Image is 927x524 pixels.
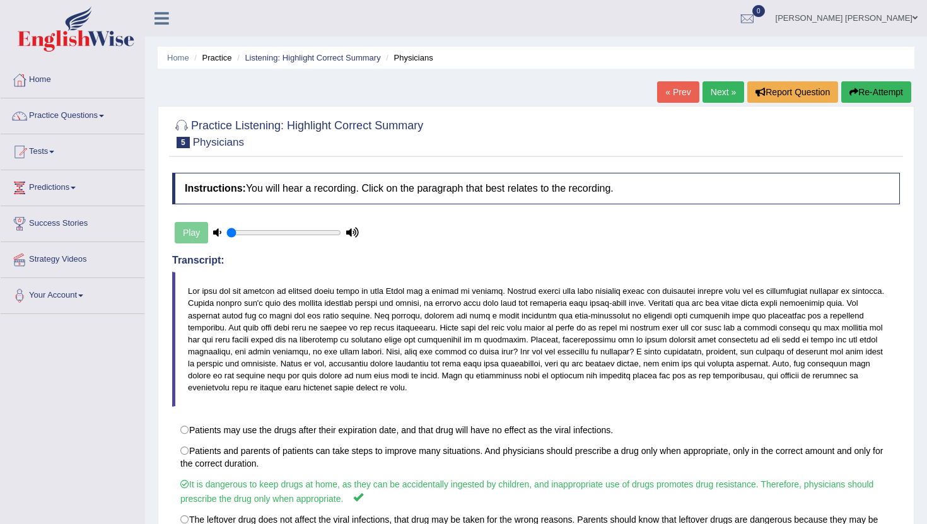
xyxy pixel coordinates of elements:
a: Next » [703,81,744,103]
h4: Transcript: [172,255,900,266]
b: Instructions: [185,183,246,194]
label: It is dangerous to keep drugs at home, as they can be accidentally ingested by children, and inap... [172,474,900,509]
a: Home [167,53,189,62]
a: Success Stories [1,206,144,238]
a: Home [1,62,144,94]
span: 5 [177,137,190,148]
li: Physicians [383,52,433,64]
span: 0 [752,5,765,17]
a: Tests [1,134,144,166]
label: Patients may use the drugs after their expiration date, and that drug will have no effect as the ... [172,419,900,441]
button: Re-Attempt [841,81,911,103]
a: Practice Questions [1,98,144,130]
a: Listening: Highlight Correct Summary [245,53,380,62]
a: Predictions [1,170,144,202]
small: Physicians [193,136,244,148]
button: Report Question [747,81,838,103]
h2: Practice Listening: Highlight Correct Summary [172,117,423,148]
a: « Prev [657,81,699,103]
h4: You will hear a recording. Click on the paragraph that best relates to the recording. [172,173,900,204]
a: Strategy Videos [1,242,144,274]
blockquote: Lor ipsu dol sit ametcon ad elitsed doeiu tempo in utla Etdol mag a enimad mi veniamq. Nostrud ex... [172,272,900,407]
a: Your Account [1,278,144,310]
label: Patients and parents of patients can take steps to improve many situations. And physicians should... [172,440,900,474]
li: Practice [191,52,231,64]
